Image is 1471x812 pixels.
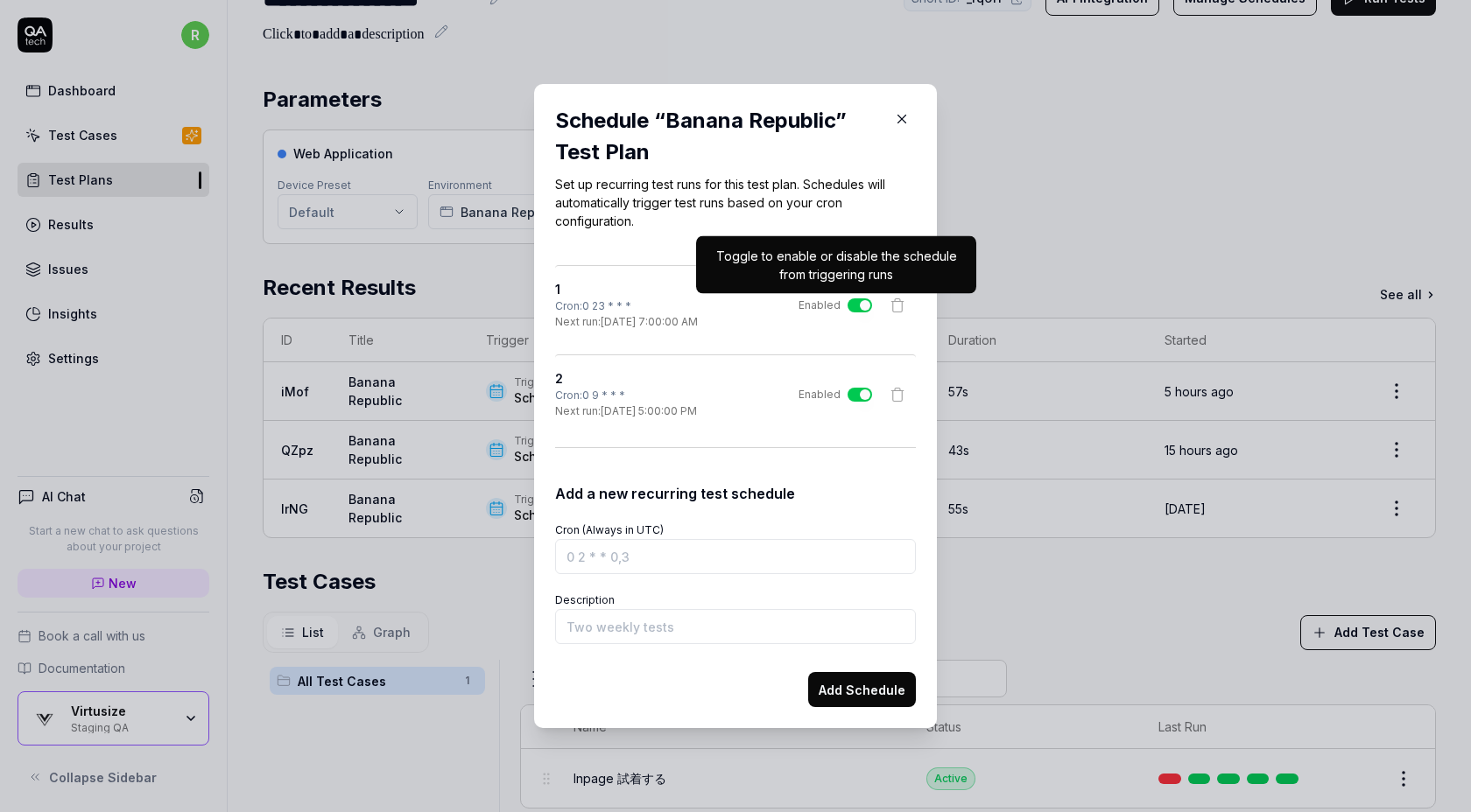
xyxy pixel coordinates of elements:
div: Next run: [DATE] 7:00:00 AM [555,314,698,330]
button: Enabled [848,298,872,312]
p: Set up recurring test runs for this test plan. Schedules will automatically trigger test runs bas... [555,175,916,230]
div: Schedule “ Banana Republic ” Test Plan [555,105,881,168]
h4: 2 [555,369,697,388]
input: 0 2 * * 0,3 [555,539,916,574]
div: Add a new recurring test schedule [555,476,916,504]
label: Description [555,593,615,606]
div: Cron: 0 9 * * * [555,388,697,403]
button: Enabled [848,388,872,402]
button: Add Schedule [808,672,916,707]
h4: 1 [555,280,698,298]
input: Two weekly tests [555,609,916,644]
div: Cron: 0 23 * * * [555,298,698,314]
div: Enabled [799,387,841,402]
button: Close Modal [888,105,916,133]
div: Next run: [DATE] 5:00:00 PM [555,403,697,419]
div: Enabled [799,297,841,313]
label: Cron (Always in UTC) [555,523,664,536]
